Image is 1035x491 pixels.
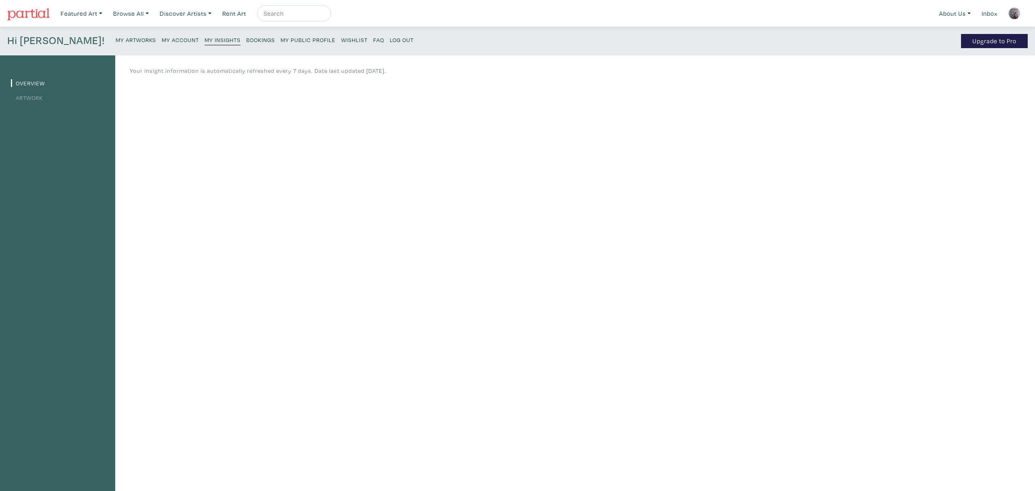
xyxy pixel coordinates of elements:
[7,34,105,48] h4: Hi [PERSON_NAME]!
[341,36,368,44] small: Wishlist
[1008,7,1020,19] img: phpThumb.php
[11,79,45,87] a: Overview
[57,5,106,22] a: Featured Art
[130,66,386,75] p: Your insight information is automatically refreshed every 7 days. Date last updated [DATE].
[162,34,199,45] a: My Account
[110,5,152,22] a: Browse All
[978,5,1001,22] a: Inbox
[961,34,1028,48] a: Upgrade to Pro
[162,36,199,44] small: My Account
[219,5,250,22] a: Rent Art
[246,34,275,45] a: Bookings
[373,34,384,45] a: FAQ
[936,5,974,22] a: About Us
[246,36,275,44] small: Bookings
[341,34,368,45] a: Wishlist
[281,34,336,45] a: My Public Profile
[373,36,384,44] small: FAQ
[281,36,336,44] small: My Public Profile
[116,36,156,44] small: My Artworks
[156,5,215,22] a: Discover Artists
[116,34,156,45] a: My Artworks
[390,34,414,45] a: Log Out
[390,36,414,44] small: Log Out
[11,94,43,102] a: Artwork
[205,34,241,45] a: My Insights
[263,8,323,19] input: Search
[205,36,241,44] small: My Insights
